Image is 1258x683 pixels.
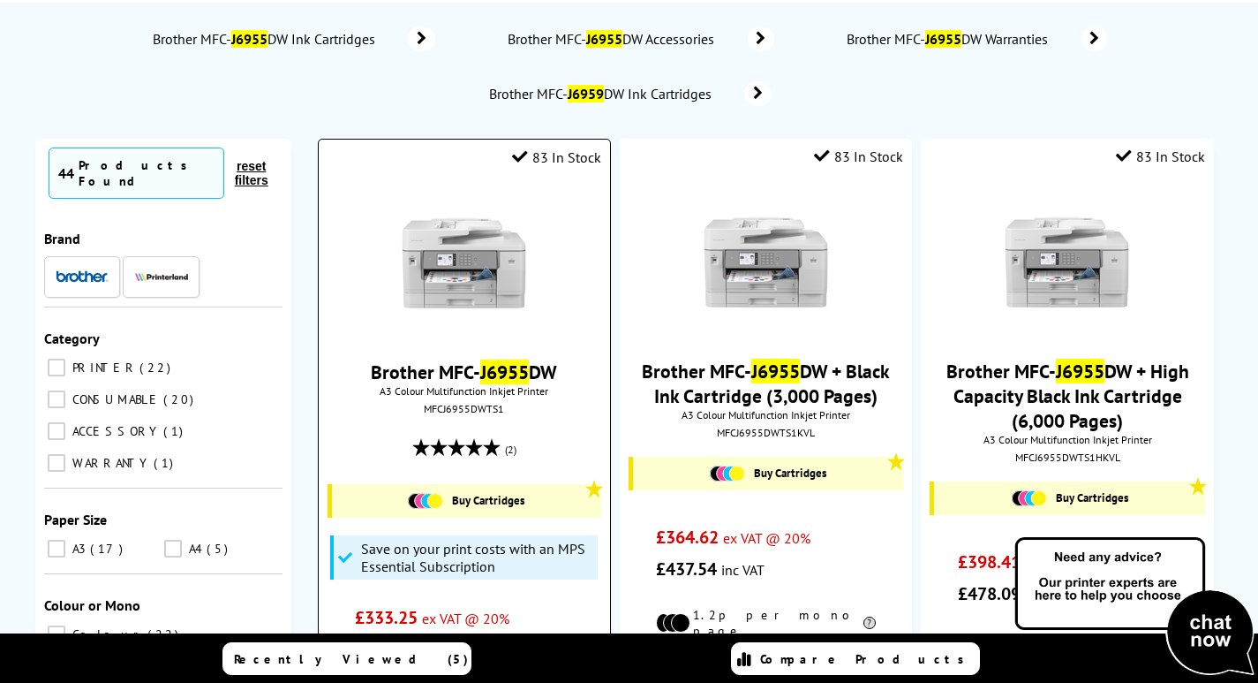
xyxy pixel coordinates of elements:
img: Brother-MFC-J6955DW-Front-Main-Small.jpg [1001,196,1134,329]
button: reset filters [224,158,278,188]
span: 20 [163,391,198,407]
img: Brother-MFC-J6955DW-Front-Main-Small.jpg [398,197,531,330]
img: Cartridges [408,493,443,509]
span: PRINTER [68,360,138,376]
img: Printerland [135,272,188,281]
div: Products Found [79,157,215,189]
div: MFCJ6955DWTS1KVL [633,426,899,439]
a: Compare Products [731,642,980,675]
span: (2) [505,433,516,467]
span: £437.54 [656,558,717,581]
span: Compare Products [760,651,974,667]
span: A3 Colour Multifunction Inkjet Printer [629,408,903,421]
span: Brother MFC- DW Warranties [845,30,1055,48]
div: 83 In Stock [512,148,601,166]
span: 22 [139,360,175,376]
span: A4 [185,541,205,557]
a: Brother MFC-J6955DW Accessories [506,27,774,51]
mark: J6955 [1056,359,1104,383]
span: A3 Colour Multifunction Inkjet Printer [930,433,1204,446]
span: Brother MFC- DW Ink Cartridges [487,85,719,102]
div: MFCJ6955DWTS1HKVL [934,451,1200,464]
a: Brother MFC-J6955DW Warranties [845,27,1108,51]
a: Brother MFC-J6955DW [371,360,557,384]
span: ACCESSORY [68,423,162,439]
span: A3 Colour Multifunction Inkjet Printer [328,384,600,398]
span: 5 [207,541,232,557]
img: Brother-MFC-J6955DW-Front-Main-Small.jpg [700,196,832,329]
input: A4 5 [164,540,182,558]
span: 1 [163,423,187,439]
mark: J6955 [231,30,267,48]
div: MFCJ6955DWTS1 [332,402,596,415]
a: Recently Viewed (5) [222,642,471,675]
span: £364.62 [656,526,719,549]
span: £398.41 [958,550,1021,573]
mark: J6955 [586,30,622,48]
input: WARRANTY 1 [48,454,65,472]
span: A3 [68,541,88,557]
span: Colour or Mono [44,596,140,614]
input: CONSUMABLE 20 [48,391,65,408]
a: Brother MFC-J6955DW + High Capacity Black Ink Cartridge (6,000 Pages) [946,359,1189,433]
span: Recently Viewed (5) [234,651,469,667]
img: Brother [56,270,109,283]
input: Colour 22 [48,626,65,643]
a: Buy Cartridges [341,493,591,509]
mark: J6955 [925,30,961,48]
span: Brand [44,230,80,247]
img: Cartridges [710,466,745,482]
input: ACCESSORY 1 [48,422,65,440]
div: 83 In Stock [1116,148,1205,165]
li: 1.2p per mono page [958,632,1178,664]
span: 44 [58,164,74,182]
span: 22 [147,626,183,642]
span: WARRANTY [68,455,152,471]
span: Colour [68,626,146,642]
span: Brother MFC- DW Ink Cartridges [151,30,382,48]
a: Brother MFC-J6959DW Ink Cartridges [487,81,772,106]
a: Brother MFC-J6955DW Ink Cartridges [151,27,435,51]
span: CONSUMABLE [68,391,162,407]
span: £333.25 [355,606,418,629]
a: Buy Cartridges [642,466,894,482]
span: 17 [90,541,127,557]
input: A3 17 [48,540,65,558]
input: PRINTER 22 [48,359,65,376]
span: Buy Cartridges [452,493,524,508]
div: 83 In Stock [814,148,903,165]
img: Open Live Chat window [1011,535,1258,679]
li: 1.2p per mono page [656,607,876,639]
span: Category [44,330,100,347]
mark: J6955 [751,359,800,383]
span: ex VAT @ 20% [723,529,810,547]
span: £478.09 [958,582,1021,605]
span: ex VAT @ 20% [422,610,509,627]
span: inc VAT [721,561,765,579]
span: Paper Size [44,511,107,528]
span: Buy Cartridges [1056,490,1128,505]
a: Buy Cartridges [943,490,1195,506]
span: Buy Cartridges [754,466,826,481]
span: Brother MFC- DW Accessories [506,30,721,48]
img: Cartridges [1012,490,1047,506]
a: Brother MFC-J6955DW + Black Ink Cartridge (3,000 Pages) [642,359,890,408]
mark: J6955 [480,360,529,384]
span: Save on your print costs with an MPS Essential Subscription [361,540,593,575]
mark: J6959 [568,85,604,102]
span: 1 [154,455,177,471]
